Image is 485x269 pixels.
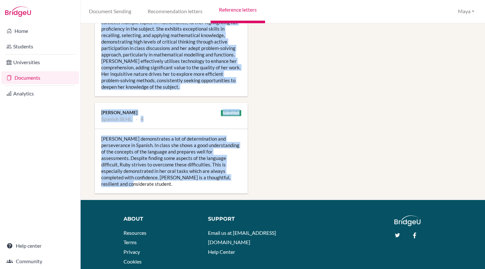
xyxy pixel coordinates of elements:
[124,239,137,245] a: Terms
[101,109,241,116] div: [PERSON_NAME]
[5,6,31,17] img: Bridge-U
[208,215,278,223] div: Support
[208,249,235,255] a: Help Center
[455,5,477,17] button: Maya
[95,129,248,194] div: [PERSON_NAME] demonstrates a lot of determination and perseverance in Spanish. In class she shows...
[208,230,276,245] a: Email us at [EMAIL_ADDRESS][DOMAIN_NAME]
[124,230,146,236] a: Resources
[221,110,242,116] div: Submitted
[394,215,421,226] img: logo_white@2x-f4f0deed5e89b7ecb1c2cc34c3e3d731f90f0f143d5ea2071677605dd97b5244.png
[1,71,79,84] a: Documents
[124,258,142,264] a: Cookies
[1,87,79,100] a: Analytics
[124,215,198,223] div: About
[124,249,140,255] a: Privacy
[1,40,79,53] a: Students
[1,56,79,69] a: Universities
[1,25,79,37] a: Home
[1,239,79,252] a: Help center
[1,255,79,268] a: Community
[101,116,132,122] li: Spanish IB HL
[136,116,144,122] li: 4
